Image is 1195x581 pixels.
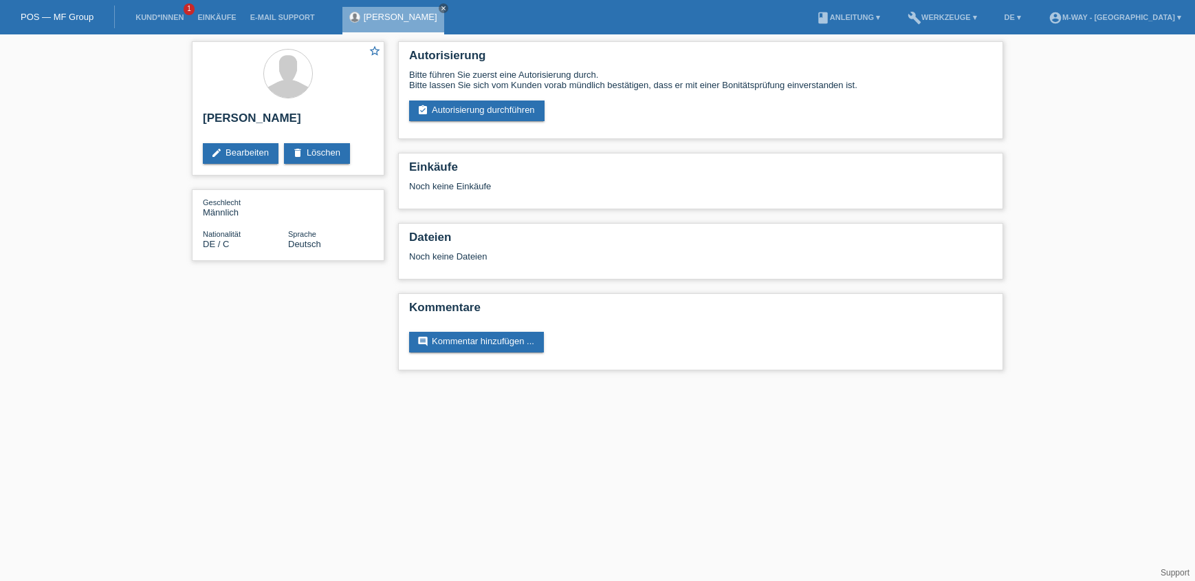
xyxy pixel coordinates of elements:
a: editBearbeiten [203,143,278,164]
i: account_circle [1049,11,1062,25]
a: assignment_turned_inAutorisierung durchführen [409,101,545,121]
div: Männlich [203,197,288,218]
span: Deutschland / C / 01.05.2019 [203,239,229,249]
a: bookAnleitung ▾ [809,13,887,21]
i: edit [211,147,222,158]
a: POS — MF Group [21,12,94,22]
a: E-Mail Support [243,13,322,21]
i: assignment_turned_in [417,105,428,116]
a: commentKommentar hinzufügen ... [409,332,544,352]
span: 1 [184,3,195,15]
h2: Autorisierung [409,49,992,70]
i: star_border [369,45,381,57]
a: account_circlem-way - [GEOGRAPHIC_DATA] ▾ [1042,13,1188,21]
a: close [439,3,448,13]
a: deleteLöschen [284,143,350,164]
a: [PERSON_NAME] [364,12,437,22]
i: close [440,5,447,12]
span: Nationalität [203,230,241,238]
div: Noch keine Dateien [409,251,829,262]
h2: [PERSON_NAME] [203,112,373,132]
a: Kund*innen [129,13,190,21]
i: comment [417,336,428,347]
a: star_border [369,45,381,59]
a: Einkäufe [190,13,243,21]
div: Bitte führen Sie zuerst eine Autorisierung durch. Bitte lassen Sie sich vom Kunden vorab mündlich... [409,70,992,90]
span: Sprache [288,230,316,238]
span: Geschlecht [203,198,241,207]
i: build [908,11,921,25]
span: Deutsch [288,239,321,249]
i: delete [292,147,303,158]
h2: Einkäufe [409,160,992,181]
i: book [816,11,830,25]
a: Support [1161,568,1189,578]
div: Noch keine Einkäufe [409,181,992,202]
a: DE ▾ [998,13,1028,21]
h2: Dateien [409,231,992,251]
a: buildWerkzeuge ▾ [901,13,984,21]
h2: Kommentare [409,301,992,321]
